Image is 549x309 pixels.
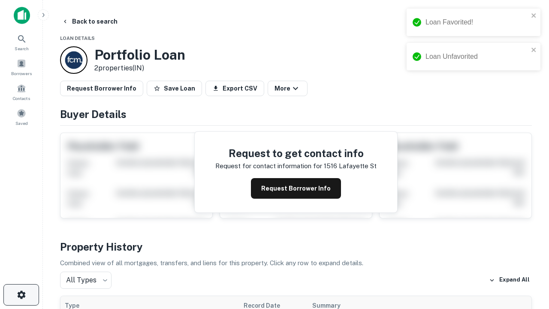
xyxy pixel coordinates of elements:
iframe: Chat Widget [506,240,549,282]
button: Request Borrower Info [251,178,341,199]
a: Search [3,30,40,54]
span: Search [15,45,29,52]
a: Contacts [3,80,40,103]
p: 1516 lafayette st [324,161,377,171]
div: Loan Favorited! [425,17,528,27]
button: Expand All [487,274,532,287]
a: Borrowers [3,55,40,79]
button: Request Borrower Info [60,81,143,96]
p: Request for contact information for [215,161,322,171]
h4: Request to get contact info [215,145,377,161]
button: Back to search [58,14,121,29]
span: Saved [15,120,28,127]
button: More [268,81,308,96]
img: capitalize-icon.png [14,7,30,24]
h4: Property History [60,239,532,254]
div: Loan Unfavorited [425,51,528,62]
button: close [531,12,537,20]
p: Combined view of all mortgages, transfers, and liens for this property. Click any row to expand d... [60,258,532,268]
span: Contacts [13,95,30,102]
p: 2 properties (IN) [94,63,185,73]
button: close [531,46,537,55]
span: Borrowers [11,70,32,77]
div: All Types [60,272,112,289]
h3: Portfolio Loan [94,47,185,63]
button: Export CSV [205,81,264,96]
button: Save Loan [147,81,202,96]
h4: Buyer Details [60,106,532,122]
a: Saved [3,105,40,128]
span: Loan Details [60,36,95,41]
